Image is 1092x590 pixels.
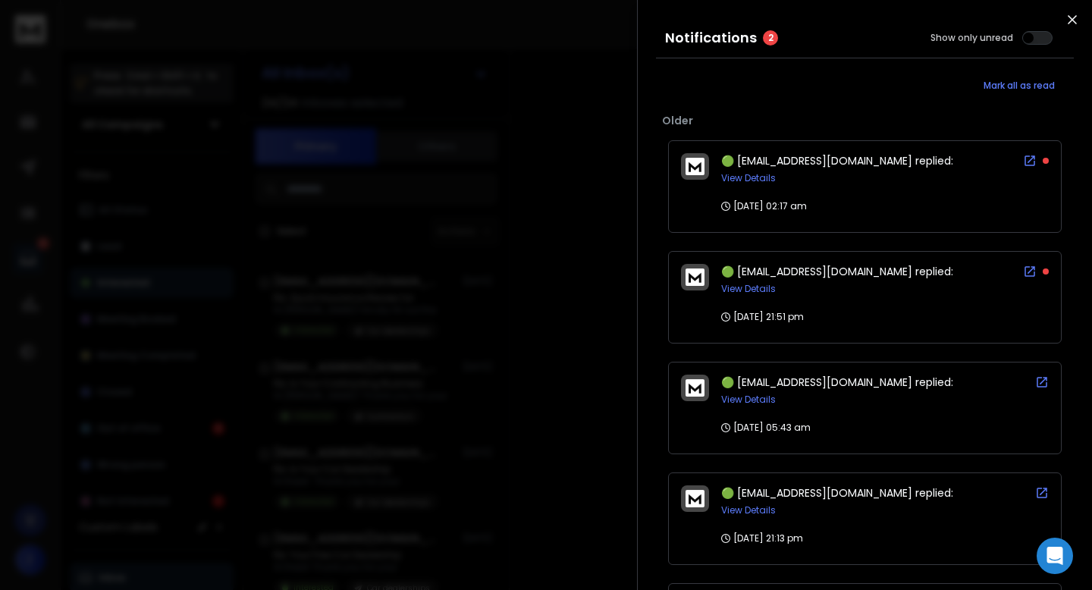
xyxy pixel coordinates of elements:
button: View Details [721,394,776,406]
p: [DATE] 02:17 am [721,200,807,212]
img: logo [686,490,704,507]
p: [DATE] 05:43 am [721,422,811,434]
button: View Details [721,504,776,516]
span: Mark all as read [984,80,1055,92]
span: 🟢 [EMAIL_ADDRESS][DOMAIN_NAME] replied: [721,153,953,168]
span: 2 [763,30,778,46]
div: Open Intercom Messenger [1037,538,1073,574]
img: logo [686,379,704,397]
p: Older [662,113,1068,128]
button: View Details [721,283,776,295]
button: View Details [721,172,776,184]
span: 🟢 [EMAIL_ADDRESS][DOMAIN_NAME] replied: [721,485,953,501]
span: 🟢 [EMAIL_ADDRESS][DOMAIN_NAME] replied: [721,375,953,390]
p: [DATE] 21:13 pm [721,532,803,544]
img: logo [686,158,704,175]
button: Mark all as read [965,71,1074,101]
label: Show only unread [930,32,1013,44]
span: 🟢 [EMAIL_ADDRESS][DOMAIN_NAME] replied: [721,264,953,279]
h3: Notifications [665,27,757,49]
p: [DATE] 21:51 pm [721,311,804,323]
img: logo [686,268,704,286]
